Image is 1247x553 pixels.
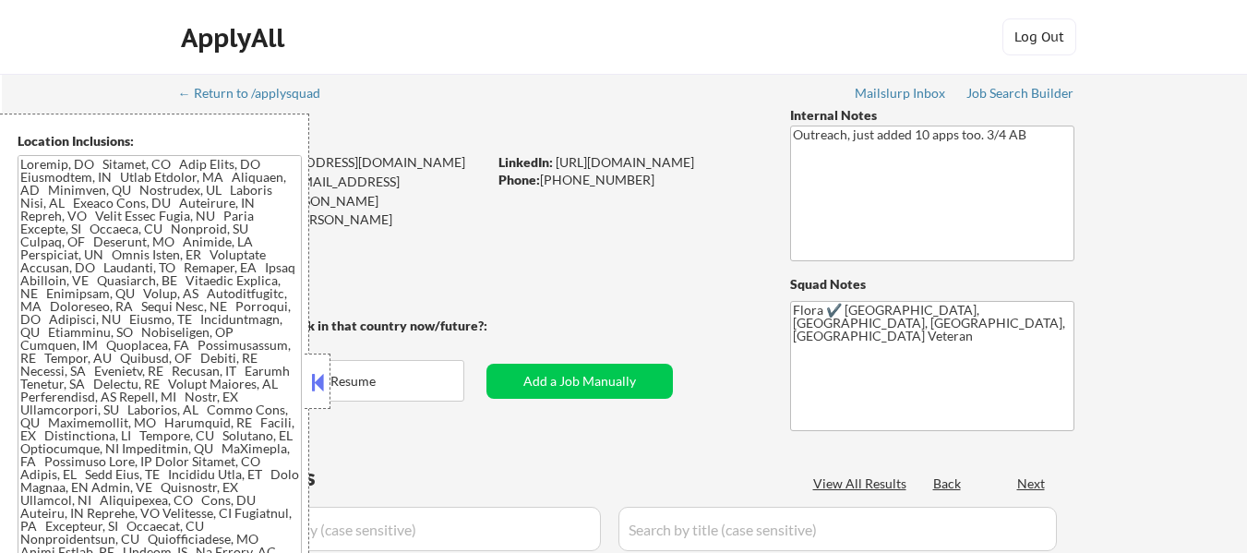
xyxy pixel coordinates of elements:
[790,275,1074,294] div: Squad Notes
[498,172,540,187] strong: Phone:
[178,87,338,100] div: ← Return to /applysquad
[180,192,486,246] div: [PERSON_NAME][EMAIL_ADDRESS][PERSON_NAME][DOMAIN_NAME]
[556,154,694,170] a: [URL][DOMAIN_NAME]
[178,86,338,104] a: ← Return to /applysquad
[855,87,947,100] div: Mailslurp Inbox
[181,173,486,209] div: [EMAIL_ADDRESS][DOMAIN_NAME]
[186,507,601,551] input: Search by company (case sensitive)
[1017,475,1047,493] div: Next
[790,106,1074,125] div: Internal Notes
[1002,18,1076,55] button: Log Out
[618,507,1057,551] input: Search by title (case sensitive)
[181,153,486,172] div: [EMAIL_ADDRESS][DOMAIN_NAME]
[855,86,947,104] a: Mailslurp Inbox
[813,475,912,493] div: View All Results
[966,87,1074,100] div: Job Search Builder
[181,22,290,54] div: ApplyAll
[180,318,487,333] strong: Will need Visa to work in that country now/future?:
[18,132,302,150] div: Location Inclusions:
[498,154,553,170] strong: LinkedIn:
[498,171,760,189] div: [PHONE_NUMBER]
[486,364,673,399] button: Add a Job Manually
[933,475,963,493] div: Back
